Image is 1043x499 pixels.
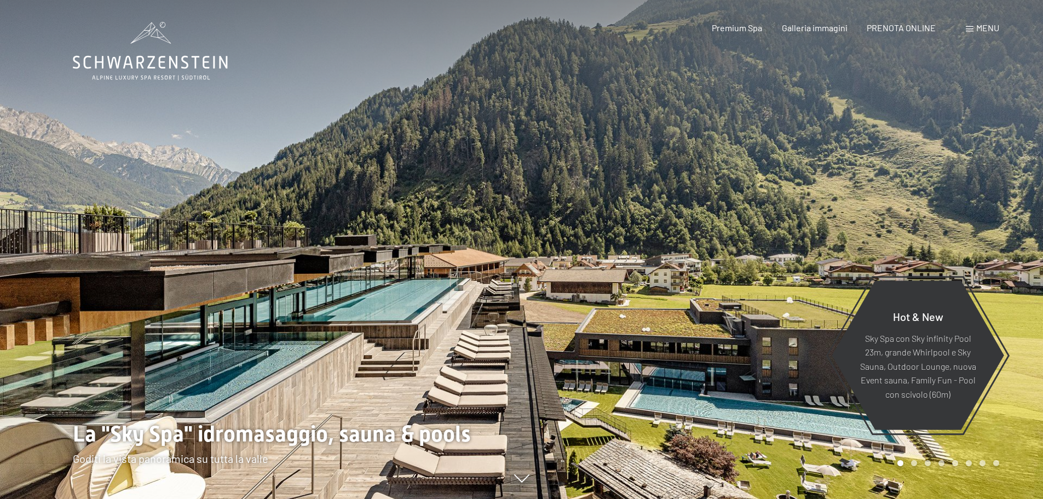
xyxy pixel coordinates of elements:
a: PRENOTA ONLINE [867,22,936,33]
div: Carousel Page 4 [938,460,944,466]
div: Carousel Page 2 [911,460,917,466]
div: Carousel Page 8 [993,460,999,466]
div: Carousel Page 3 [925,460,931,466]
div: Carousel Pagination [894,460,999,466]
p: Sky Spa con Sky infinity Pool 23m, grande Whirlpool e Sky Sauna, Outdoor Lounge, nuova Event saun... [858,331,977,401]
a: Premium Spa [712,22,762,33]
div: Carousel Page 6 [966,460,972,466]
a: Hot & New Sky Spa con Sky infinity Pool 23m, grande Whirlpool e Sky Sauna, Outdoor Lounge, nuova ... [831,280,1005,431]
div: Carousel Page 7 [979,460,986,466]
div: Carousel Page 1 (Current Slide) [897,460,903,466]
div: Carousel Page 5 [952,460,958,466]
span: Hot & New [893,309,943,323]
span: Menu [976,22,999,33]
a: Galleria immagini [782,22,848,33]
